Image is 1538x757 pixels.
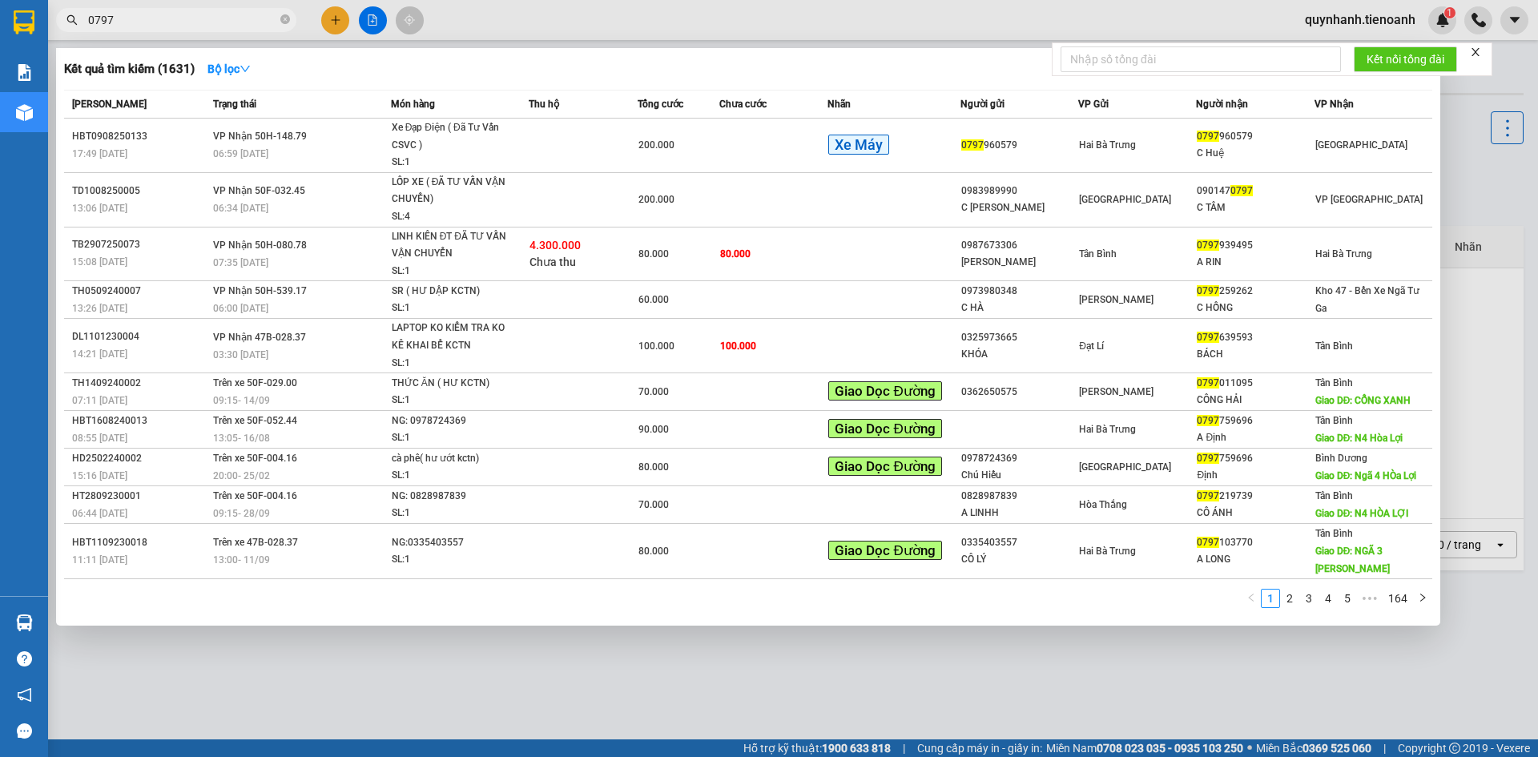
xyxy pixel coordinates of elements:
[529,99,559,110] span: Thu hộ
[828,381,941,401] span: Giao Dọc Đường
[1196,99,1248,110] span: Người nhận
[961,488,1077,505] div: 0828987839
[392,154,512,171] div: SL: 1
[1470,46,1481,58] span: close
[1197,131,1219,142] span: 0797
[213,433,270,444] span: 13:05 - 16/08
[638,139,674,151] span: 200.000
[16,64,33,81] img: solution-icon
[16,104,33,121] img: warehouse-icon
[1079,499,1127,510] span: Hòa Thắng
[1319,590,1337,607] a: 4
[72,256,127,268] span: 15:08 [DATE]
[638,424,669,435] span: 90.000
[392,467,512,485] div: SL: 1
[961,254,1077,271] div: [PERSON_NAME]
[72,348,127,360] span: 14:21 [DATE]
[1315,453,1367,464] span: Bình Dương
[1197,377,1219,389] span: 0797
[638,386,669,397] span: 70.000
[1315,194,1423,205] span: VP [GEOGRAPHIC_DATA]
[1367,50,1444,68] span: Kết nối tổng đài
[213,415,297,426] span: Trên xe 50F-052.44
[213,285,307,296] span: VP Nhận 50H-539.17
[1315,340,1353,352] span: Tân Bình
[1079,340,1104,352] span: Đạt Lí
[1315,490,1353,501] span: Tân Bình
[72,488,208,505] div: HT2809230001
[280,14,290,24] span: close-circle
[240,63,251,74] span: down
[72,413,208,429] div: HBT1608240013
[1315,433,1403,444] span: Giao DĐ: N4 Hòa Lợi
[1357,589,1383,608] span: •••
[213,349,268,360] span: 03:30 [DATE]
[392,488,512,505] div: NG: 0828987839
[392,300,512,317] div: SL: 1
[66,14,78,26] span: search
[961,199,1077,216] div: C [PERSON_NAME]
[72,375,208,392] div: TH1409240002
[1230,185,1253,196] span: 0797
[638,194,674,205] span: 200.000
[17,651,32,666] span: question-circle
[638,546,669,557] span: 80.000
[392,413,512,430] div: NG: 0978724369
[392,505,512,522] div: SL: 1
[1197,329,1313,346] div: 639593
[392,375,512,393] div: THỨC ĂN ( HƯ KCTN)
[1315,377,1353,389] span: Tân Bình
[1197,332,1219,343] span: 0797
[72,128,208,145] div: HBT0908250133
[1281,590,1298,607] a: 2
[72,203,127,214] span: 13:06 [DATE]
[961,329,1077,346] div: 0325973665
[1197,429,1313,446] div: A Định
[1299,589,1319,608] li: 3
[1338,589,1357,608] li: 5
[213,395,270,406] span: 09:15 - 14/09
[72,534,208,551] div: HBT1109230018
[213,240,307,251] span: VP Nhận 50H-080.78
[64,61,195,78] h3: Kết quả tìm kiếm ( 1631 )
[17,723,32,739] span: message
[1079,546,1136,557] span: Hai Bà Trưng
[1242,589,1261,608] button: left
[1078,99,1109,110] span: VP Gửi
[1197,488,1313,505] div: 219739
[392,392,512,409] div: SL: 1
[1242,589,1261,608] li: Previous Page
[961,237,1077,254] div: 0987673306
[1315,395,1411,406] span: Giao DĐ: CỔNG XANH
[1197,254,1313,271] div: A RIN
[1197,551,1313,568] div: A LONG
[72,470,127,481] span: 15:16 [DATE]
[961,139,984,151] span: 0797
[828,541,941,560] span: Giao Dọc Đường
[1315,470,1417,481] span: Giao DĐ: Ngã 4 HÒa Lợi
[213,332,306,343] span: VP Nhận 47B-028.37
[213,490,297,501] span: Trên xe 50F-004.16
[195,56,264,82] button: Bộ lọcdown
[1261,589,1280,608] li: 1
[213,303,268,314] span: 06:00 [DATE]
[392,429,512,447] div: SL: 1
[1197,413,1313,429] div: 759696
[1246,593,1256,602] span: left
[1315,546,1390,574] span: Giao DĐ: NGÃ 3 [PERSON_NAME]
[72,236,208,253] div: TB2907250073
[960,99,1005,110] span: Người gửi
[392,228,512,263] div: LINH KIÊN ĐT ĐÃ TƯ VẤN VẬN CHUYỂN
[213,148,268,159] span: 06:59 [DATE]
[1197,199,1313,216] div: C TÂM
[961,346,1077,363] div: KHÓA
[392,208,512,226] div: SL: 4
[1197,467,1313,484] div: Định
[213,453,297,464] span: Trên xe 50F-004.16
[720,340,756,352] span: 100.000
[719,99,767,110] span: Chưa cước
[720,248,751,260] span: 80.000
[392,174,512,208] div: LỐP XE ( ĐÃ TƯ VẤN VẬN CHUYỂN)
[213,537,298,548] span: Trên xe 47B-028.37
[1383,590,1412,607] a: 164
